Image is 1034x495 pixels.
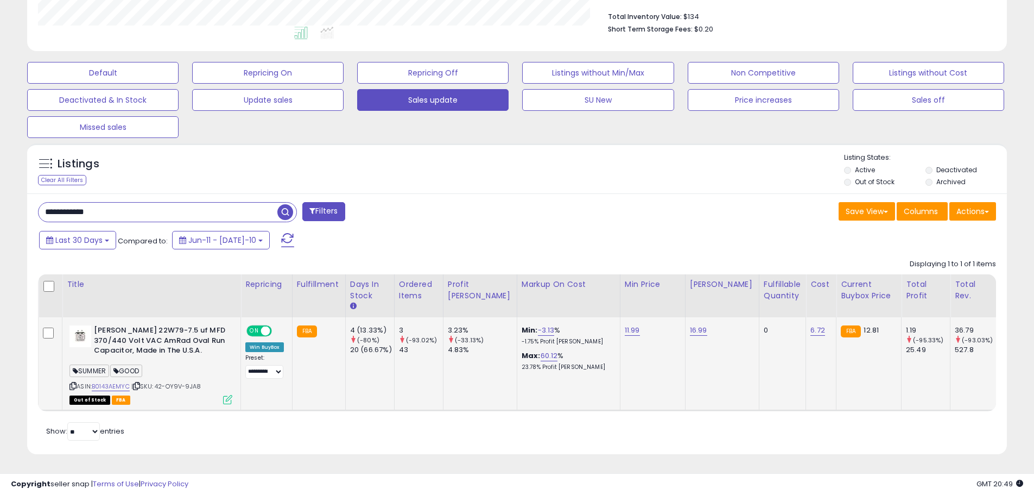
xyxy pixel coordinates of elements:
div: [PERSON_NAME] [690,279,754,290]
label: Out of Stock [855,177,895,186]
div: Preset: [245,354,284,379]
div: % [522,325,612,346]
div: 3.23% [448,325,517,335]
small: (-80%) [357,336,379,344]
span: All listings that are currently out of stock and unavailable for purchase on Amazon [69,396,110,405]
a: -3.13 [538,325,555,336]
p: -1.75% Profit [PERSON_NAME] [522,338,612,346]
button: Price increases [688,89,839,111]
span: GOOD [110,365,142,377]
div: Min Price [625,279,681,290]
div: % [522,351,612,371]
div: Ordered Items [399,279,439,302]
th: The percentage added to the cost of goods (COGS) that forms the calculator for Min & Max prices. [517,274,620,317]
div: 4 (13.33%) [350,325,394,335]
div: 3 [399,325,443,335]
span: 12.81 [864,325,879,335]
button: Deactivated & In Stock [27,89,179,111]
b: [PERSON_NAME] 22W79-7.5 uf MFD 370/440 Volt VAC AmRad Oval Run Capacitor, Made in The U.S.A. [94,325,226,359]
div: 43 [399,345,443,355]
span: OFF [270,327,288,336]
small: Days In Stock. [350,302,357,311]
label: Deactivated [936,165,977,174]
div: Current Buybox Price [841,279,897,302]
a: 16.99 [690,325,707,336]
div: 25.49 [906,345,950,355]
div: 527.8 [955,345,999,355]
b: Total Inventory Value: [608,12,682,21]
div: 4.83% [448,345,517,355]
span: Last 30 Days [55,235,103,246]
button: Listings without Cost [853,62,1004,84]
small: (-93.02%) [406,336,437,344]
div: Total Rev. [955,279,994,302]
small: FBA [297,325,317,337]
a: 6.72 [810,325,825,336]
span: Columns [904,206,938,217]
div: Fulfillment [297,279,341,290]
small: (-95.33%) [913,336,943,344]
div: Fulfillable Quantity [764,279,801,302]
div: Days In Stock [350,279,390,302]
div: 0 [764,325,797,335]
b: Max: [522,350,541,361]
button: Update sales [192,89,344,111]
img: 31s7Ftp9vnL._SL40_.jpg [69,325,91,347]
button: Save View [839,202,895,221]
p: Listing States: [844,153,1007,163]
button: Columns [897,202,948,221]
div: ASIN: [69,325,232,403]
span: ON [248,327,261,336]
button: Sales off [853,89,1004,111]
div: Cost [810,279,832,290]
button: Filters [302,202,345,221]
a: B0143AEMYC [92,382,130,391]
button: Default [27,62,179,84]
button: Actions [949,202,996,221]
div: Markup on Cost [522,279,616,290]
span: 2025-08-10 20:49 GMT [976,479,1023,489]
strong: Copyright [11,479,50,489]
span: FBA [112,396,130,405]
button: Jun-11 - [DATE]-10 [172,231,270,249]
a: 11.99 [625,325,640,336]
button: Non Competitive [688,62,839,84]
a: Privacy Policy [141,479,188,489]
div: Win BuyBox [245,342,284,352]
span: $0.20 [694,24,713,34]
button: Missed sales [27,116,179,138]
label: Active [855,165,875,174]
div: Total Profit [906,279,946,302]
button: Sales update [357,89,509,111]
small: FBA [841,325,861,337]
button: Last 30 Days [39,231,116,249]
a: 60.12 [541,350,558,361]
div: Profit [PERSON_NAME] [448,279,512,302]
li: $134 [608,9,988,22]
div: 36.79 [955,325,999,335]
div: Clear All Filters [38,175,86,185]
span: Jun-11 - [DATE]-10 [188,235,256,246]
div: seller snap | | [11,479,188,490]
button: Repricing Off [357,62,509,84]
a: Terms of Use [93,479,139,489]
button: SU New [522,89,674,111]
div: Displaying 1 to 1 of 1 items [910,259,996,270]
button: Listings without Min/Max [522,62,674,84]
div: Repricing [245,279,288,290]
div: 20 (66.67%) [350,345,394,355]
span: | SKU: 42-OY9V-9JA8 [131,382,201,391]
p: 23.78% Profit [PERSON_NAME] [522,364,612,371]
span: SUMMER [69,365,109,377]
button: Repricing On [192,62,344,84]
small: (-93.03%) [962,336,993,344]
b: Short Term Storage Fees: [608,24,693,34]
b: Min: [522,325,538,335]
label: Archived [936,177,966,186]
h5: Listings [58,156,99,172]
span: Show: entries [46,426,124,436]
div: Title [67,279,236,290]
div: 1.19 [906,325,950,335]
small: (-33.13%) [455,336,484,344]
span: Compared to: [118,236,168,246]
